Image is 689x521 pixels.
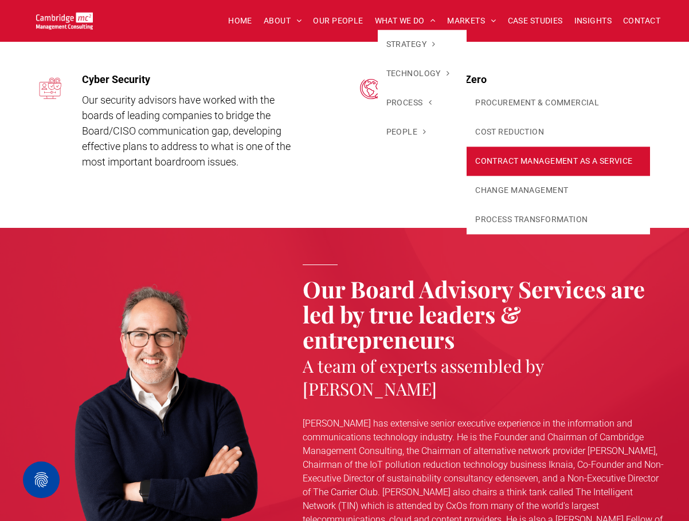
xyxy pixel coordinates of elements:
[386,97,432,109] span: PROCESS
[303,274,645,329] span: Our Board Advisory Services are led by
[82,73,150,85] span: Cyber Security
[222,12,258,30] a: HOME
[378,88,467,117] a: PROCESS
[467,147,649,176] a: CONTRACT MANAGEMENT AS A SERVICE
[386,68,450,80] span: TECHNOLOGY
[303,354,543,400] span: A team of experts assembled by [PERSON_NAME]
[386,38,436,50] span: STRATEGY
[467,117,649,147] a: COST REDUCTION
[467,88,649,117] a: PROCUREMENT & COMMERCIAL
[307,12,369,30] a: OUR PEOPLE
[375,12,436,30] span: WHAT WE DO
[369,12,442,30] a: WHAT WE DO
[467,176,649,205] a: CHANGE MANAGEMENT
[82,94,291,168] span: Our security advisors have worked with the boards of leading companies to bridge the Board/CISO c...
[386,126,426,138] span: PEOPLE
[303,418,632,443] span: [PERSON_NAME] has extensive senior executive experience in the information and communications tec...
[36,12,93,30] img: Go to Homepage
[258,12,308,30] a: ABOUT
[441,12,502,30] a: MARKETS
[569,12,617,30] a: INSIGHTS
[502,12,569,30] a: CASE STUDIES
[378,30,467,59] a: STRATEGY
[467,205,649,234] a: PROCESS TRANSFORMATION
[378,59,467,88] a: TECHNOLOGY
[303,299,521,354] span: true leaders & entrepreneurs
[617,12,666,30] a: CONTACT
[36,14,93,26] a: Your Business Transformed | Cambridge Management Consulting
[378,117,467,147] a: PEOPLE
